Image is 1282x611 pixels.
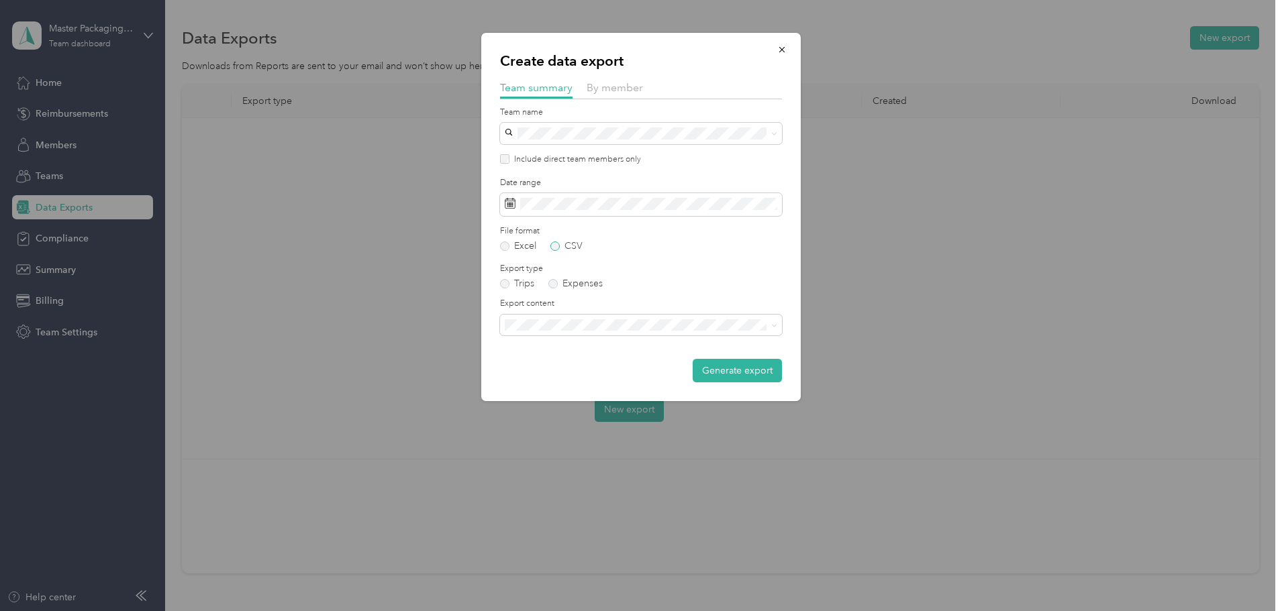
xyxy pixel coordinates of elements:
[500,225,782,237] label: File format
[500,241,536,251] label: Excel
[500,81,573,94] span: Team summary
[548,279,603,288] label: Expenses
[500,279,534,288] label: Trips
[500,52,782,70] p: Create data export
[693,359,782,382] button: Generate export
[500,263,782,275] label: Export type
[500,177,782,189] label: Date range
[509,154,641,166] label: Include direct team members only
[550,241,583,251] label: CSV
[587,81,643,94] span: By member
[500,298,782,310] label: Export content
[500,107,782,119] label: Team name
[1207,536,1282,611] iframe: Everlance-gr Chat Button Frame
